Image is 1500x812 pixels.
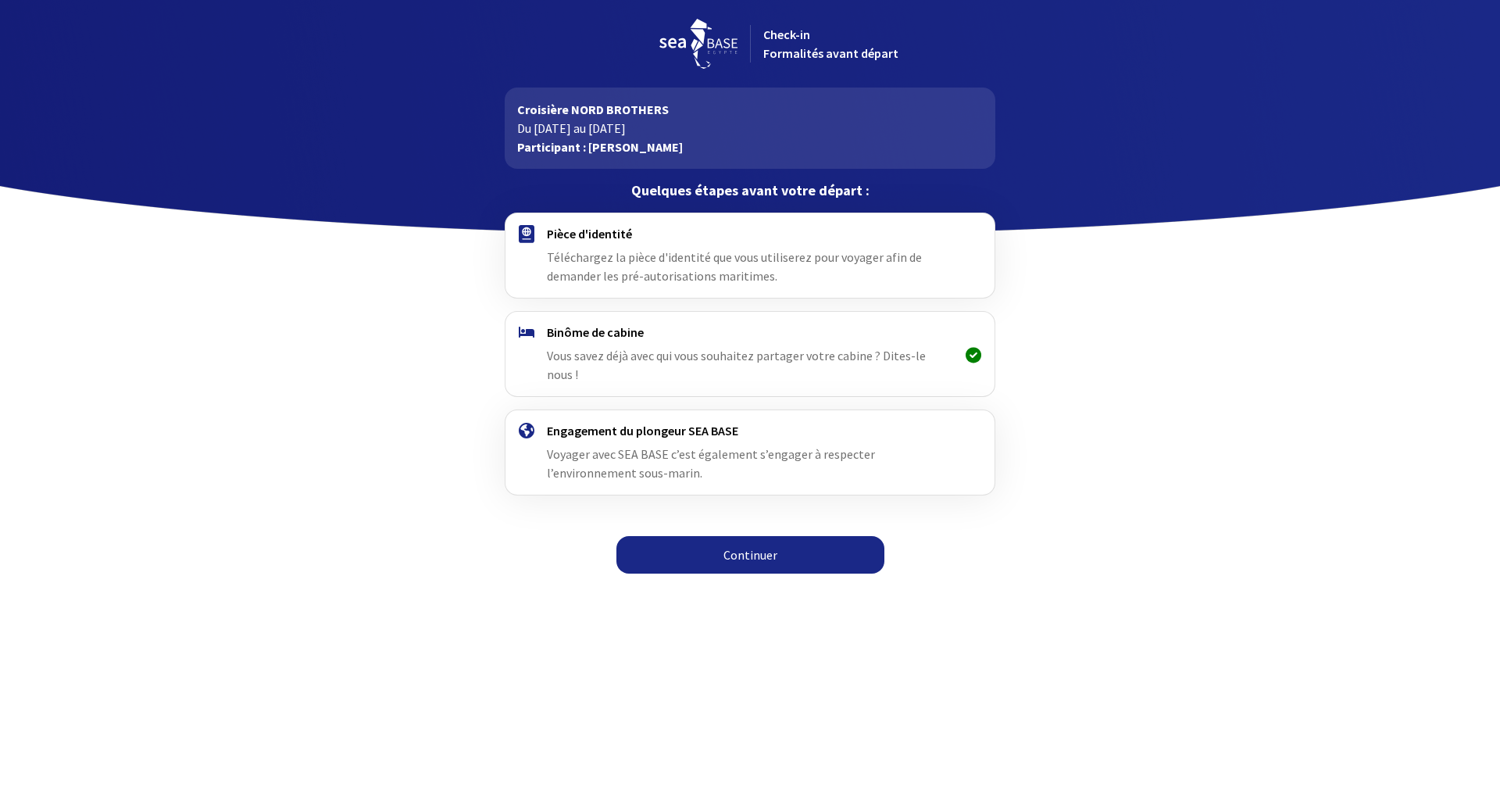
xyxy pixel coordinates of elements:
p: Du [DATE] au [DATE] [517,119,982,138]
span: Vous savez déjà avec qui vous souhaitez partager votre cabine ? Dites-le nous ! [547,348,926,382]
img: binome.svg [519,327,534,338]
img: logo_seabase.svg [659,19,737,69]
img: engagement.svg [519,423,534,438]
p: Quelques étapes avant votre départ : [505,181,995,200]
span: Voyager avec SEA BASE c’est également s’engager à respecter l’environnement sous-marin. [547,446,875,481]
a: Continuer [616,536,884,574]
h4: Engagement du plongeur SEA BASE [547,423,952,438]
span: Téléchargez la pièce d'identité que vous utiliserez pour voyager afin de demander les pré-autoris... [547,249,922,284]
p: Croisière NORD BROTHERS [517,100,982,119]
img: passport.svg [519,225,534,243]
span: Check-in Formalités avant départ [763,27,898,61]
h4: Binôme de cabine [547,324,952,340]
h4: Pièce d'identité [547,226,952,241]
p: Participant : [PERSON_NAME] [517,138,982,156]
